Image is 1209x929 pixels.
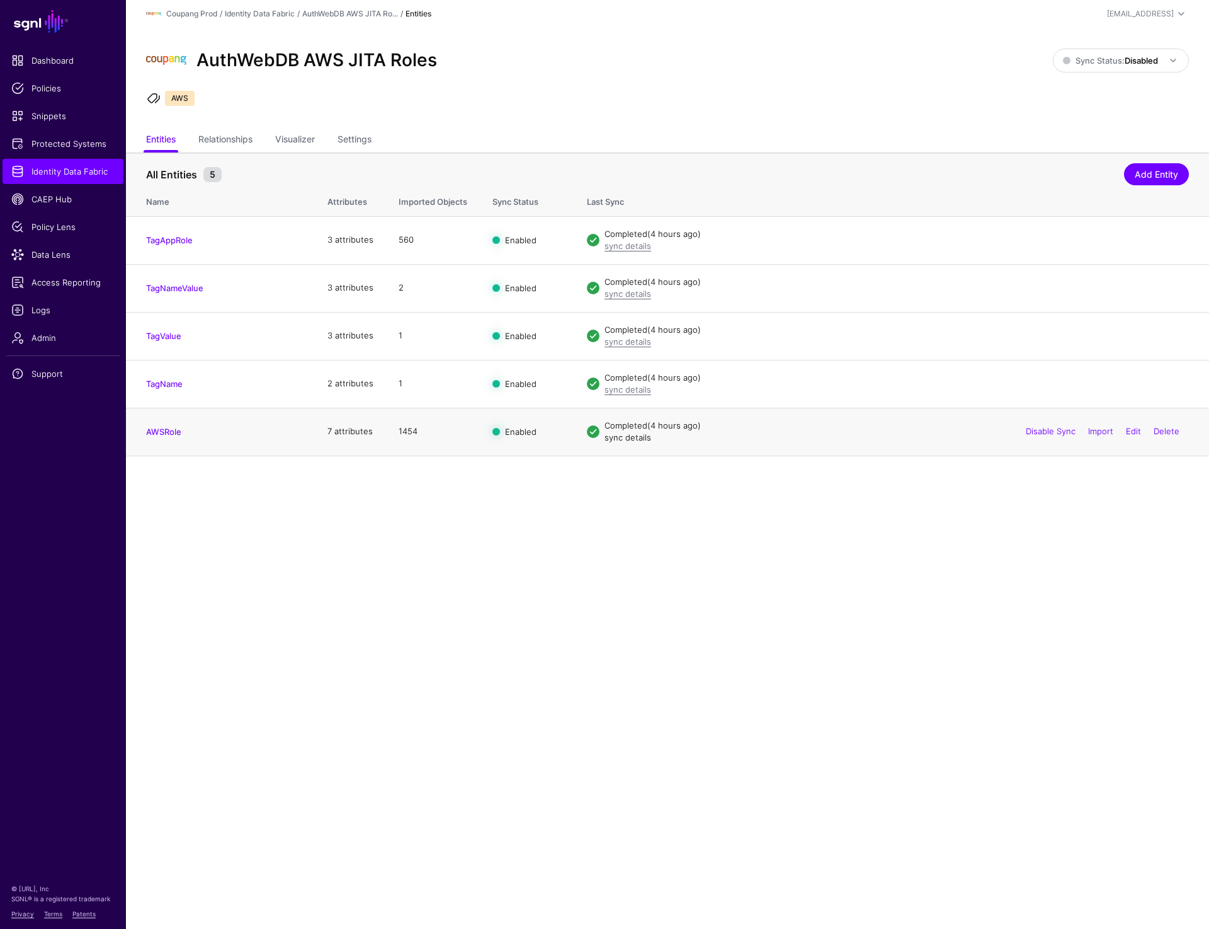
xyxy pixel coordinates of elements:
[11,884,115,894] p: © [URL], Inc
[11,137,115,150] span: Protected Systems
[165,91,195,106] span: AWS
[225,9,295,18] a: Identity Data Fabric
[1125,55,1158,66] strong: Disabled
[3,214,123,239] a: Policy Lens
[3,131,123,156] a: Protected Systems
[3,297,123,323] a: Logs
[11,221,115,233] span: Policy Lens
[11,248,115,261] span: Data Lens
[386,264,480,312] td: 2
[146,235,193,245] a: TagAppRole
[604,372,1189,384] div: Completed (4 hours ago)
[146,331,181,341] a: TagValue
[315,216,386,264] td: 3 attributes
[11,367,115,380] span: Support
[604,289,651,299] a: sync details
[505,427,536,437] span: Enabled
[1107,8,1174,20] div: [EMAIL_ADDRESS]
[11,193,115,205] span: CAEP Hub
[406,9,431,18] strong: Entities
[44,910,62,918] a: Terms
[198,129,253,153] a: Relationships
[3,270,123,295] a: Access Reporting
[11,276,115,289] span: Access Reporting
[604,241,651,251] a: sync details
[146,427,181,437] a: AWSRole
[3,159,123,184] a: Identity Data Fabric
[386,408,480,456] td: 1454
[1063,55,1158,66] span: Sync Status:
[11,82,115,95] span: Policies
[386,360,480,408] td: 1
[505,283,536,293] span: Enabled
[11,54,115,67] span: Dashboard
[166,9,217,18] a: Coupang Prod
[302,9,398,18] a: AuthWebDB AWS JITA Ro...
[11,110,115,122] span: Snippets
[604,337,651,347] a: sync details
[1154,426,1179,436] a: Delete
[386,216,480,264] td: 560
[3,103,123,129] a: Snippets
[386,183,480,216] th: Imported Objects
[203,167,222,182] small: 5
[604,420,1189,432] div: Completed (4 hours ago)
[604,384,651,395] a: sync details
[3,48,123,73] a: Dashboard
[505,235,536,245] span: Enabled
[1026,426,1076,436] a: Disable Sync
[126,183,315,216] th: Name
[72,910,96,918] a: Patents
[146,283,203,293] a: TagNameValue
[146,6,161,21] img: svg+xml;base64,PHN2ZyBpZD0iTG9nbyIgeG1sbnM9Imh0dHA6Ly93d3cudzMub3JnLzIwMDAvc3ZnIiB3aWR0aD0iMTIxLj...
[574,183,1209,216] th: Last Sync
[275,129,315,153] a: Visualizer
[398,8,406,20] div: /
[295,8,302,20] div: /
[480,183,574,216] th: Sync Status
[196,50,437,71] h2: AuthWebDB AWS JITA Roles
[3,187,123,212] a: CAEP Hub
[505,331,536,341] span: Enabled
[338,129,372,153] a: Settings
[146,129,176,153] a: Entities
[11,165,115,178] span: Identity Data Fabric
[315,408,386,456] td: 7 attributes
[315,183,386,216] th: Attributes
[11,304,115,316] span: Logs
[386,312,480,360] td: 1
[1124,163,1189,185] a: Add Entity
[11,910,34,918] a: Privacy
[1126,426,1141,436] a: Edit
[604,276,1189,289] div: Completed (4 hours ago)
[143,167,200,182] span: All Entities
[8,8,118,35] a: SGNL
[604,324,1189,337] div: Completed (4 hours ago)
[146,379,183,389] a: TagName
[11,332,115,344] span: Admin
[11,894,115,904] p: SGNL® is a registered trademark
[146,40,186,81] img: svg+xml;base64,PHN2ZyBpZD0iTG9nbyIgeG1sbnM9Imh0dHA6Ly93d3cudzMub3JnLzIwMDAvc3ZnIiB3aWR0aD0iMTIxLj...
[217,8,225,20] div: /
[604,432,651,442] a: sync details
[3,76,123,101] a: Policies
[3,325,123,350] a: Admin
[315,264,386,312] td: 3 attributes
[604,228,1189,241] div: Completed (4 hours ago)
[505,379,536,389] span: Enabled
[1088,426,1113,436] a: Import
[3,242,123,267] a: Data Lens
[315,360,386,408] td: 2 attributes
[315,312,386,360] td: 3 attributes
